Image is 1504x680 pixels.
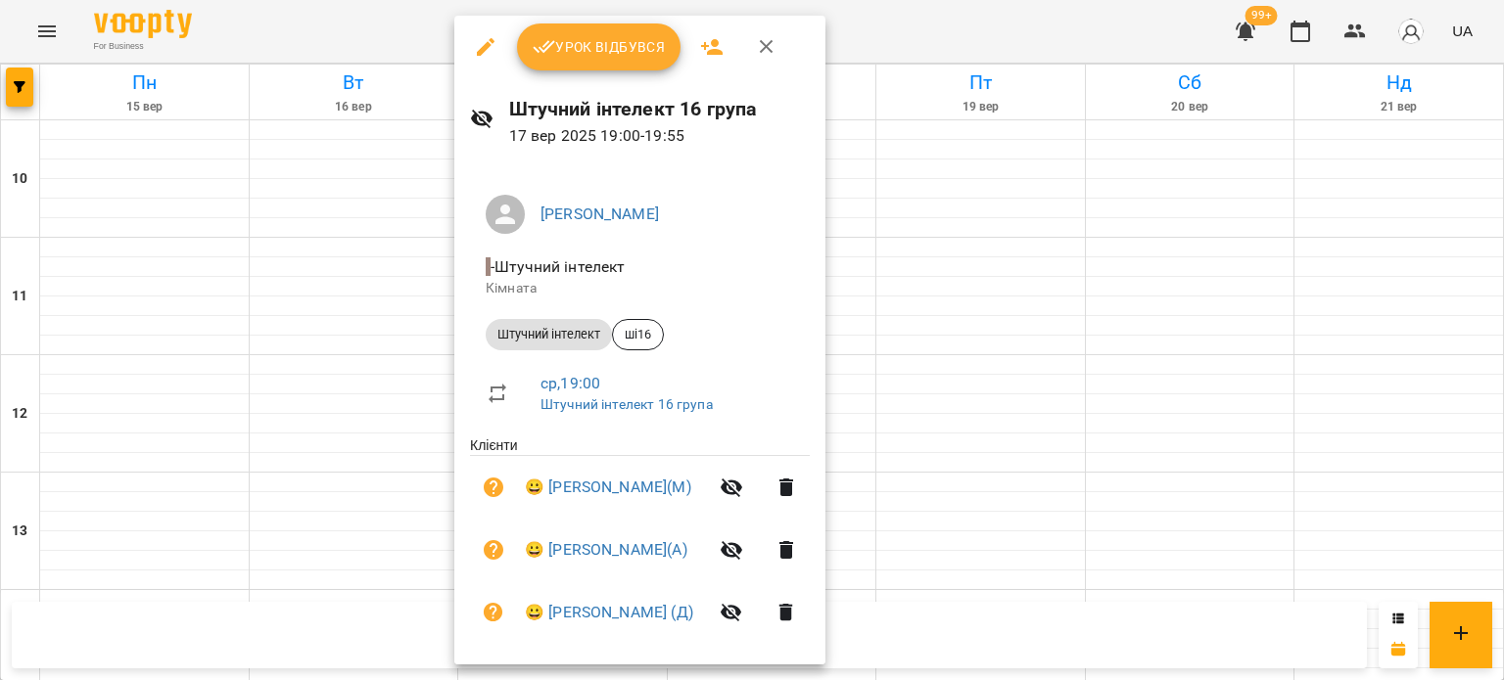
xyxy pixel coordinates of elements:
a: 😀 [PERSON_NAME] (Д) [525,601,693,624]
div: ші16 [612,319,664,350]
span: Штучний інтелект [486,326,612,343]
span: Урок відбувся [533,35,666,59]
button: Візит ще не сплачено. Додати оплату? [470,464,517,511]
a: ср , 19:00 [540,374,600,392]
button: Візит ще не сплачено. Додати оплату? [470,526,517,573]
a: 😀 [PERSON_NAME](М) [525,476,691,499]
p: Кімната [486,279,794,298]
button: Візит ще не сплачено. Додати оплату? [470,589,517,636]
h6: Штучний інтелект 16 група [509,94,810,124]
a: Штучний інтелект 16 група [540,396,713,412]
p: 17 вер 2025 19:00 - 19:55 [509,124,810,148]
span: ші16 [613,326,663,343]
a: [PERSON_NAME] [540,204,659,223]
span: - Штучний інтелект [486,257,630,276]
a: 😀 [PERSON_NAME](А) [525,538,687,562]
button: Урок відбувся [517,23,681,70]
